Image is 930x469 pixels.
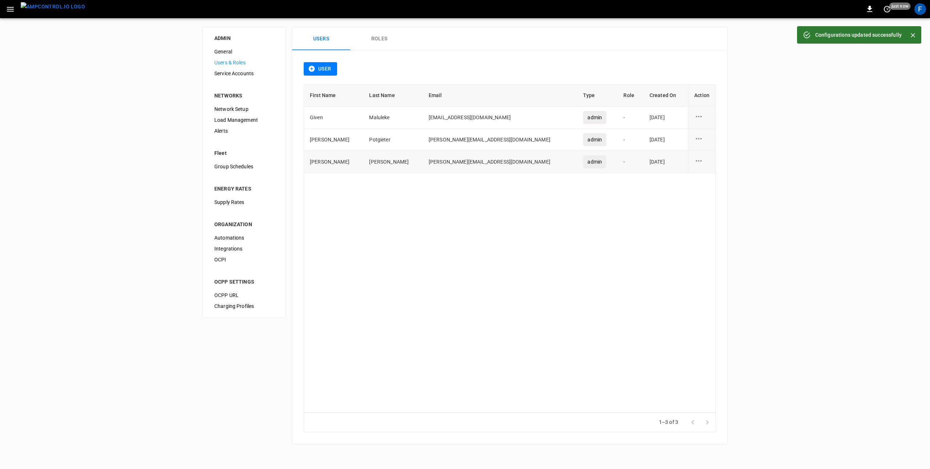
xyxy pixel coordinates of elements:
div: Automations [209,232,280,243]
div: OCPP URL [209,290,280,301]
div: user action options [694,156,709,167]
span: Supply Rates [214,199,274,206]
div: Supply Rates [209,197,280,208]
div: admin [583,155,606,168]
div: General [209,46,280,57]
div: user action options [694,134,709,145]
td: [PERSON_NAME] [304,129,363,151]
button: Roles [350,27,408,51]
span: Group Schedules [214,163,274,171]
div: Configurations updated successfully [815,28,902,41]
span: OCPP URL [214,292,274,299]
td: Maluleke [363,107,422,129]
th: Last Name [363,85,422,107]
img: ampcontrol.io logo [21,2,85,11]
th: Created On [644,85,688,107]
span: Alerts [214,127,274,135]
td: [PERSON_NAME][EMAIL_ADDRESS][DOMAIN_NAME] [423,151,578,173]
span: Load Management [214,116,274,124]
td: [EMAIL_ADDRESS][DOMAIN_NAME] [423,107,578,129]
div: ORGANIZATION [214,221,274,228]
p: 1–3 of 3 [659,418,678,426]
span: Automations [214,234,274,242]
td: Potgieter [363,129,422,151]
th: First Name [304,85,363,107]
div: profile-icon [914,3,926,15]
div: OCPP SETTINGS [214,278,274,285]
button: set refresh interval [881,3,893,15]
table: users-table [304,85,715,173]
span: Integrations [214,245,274,253]
button: Users [292,27,350,51]
span: OCPI [214,256,274,264]
th: Email [423,85,578,107]
td: [DATE] [644,151,688,173]
div: user action options [694,112,709,123]
div: Charging Profiles [209,301,280,312]
span: Users & Roles [214,59,274,67]
td: - [618,129,643,151]
div: Alerts [209,125,280,136]
div: Network Setup [209,104,280,115]
td: [PERSON_NAME] [363,151,422,173]
span: just now [889,3,911,10]
div: ADMIN [214,35,274,42]
div: NETWORKS [214,92,274,99]
td: [DATE] [644,129,688,151]
div: Fleet [214,149,274,157]
span: Service Accounts [214,70,274,77]
div: OCPI [209,254,280,265]
td: - [618,151,643,173]
th: Type [577,85,618,107]
td: [PERSON_NAME][EMAIL_ADDRESS][DOMAIN_NAME] [423,129,578,151]
div: ENERGY RATES [214,185,274,192]
div: Service Accounts [209,68,280,79]
div: Group Schedules [209,161,280,172]
td: Given [304,107,363,129]
span: Network Setup [214,105,274,113]
td: [PERSON_NAME] [304,151,363,173]
td: - [618,107,643,129]
div: admin [583,111,606,124]
button: Close [907,30,918,41]
button: User [304,62,337,76]
div: Integrations [209,243,280,254]
div: admin [583,133,606,146]
div: Load Management [209,115,280,125]
th: Role [618,85,643,107]
span: General [214,48,274,56]
div: Users & Roles [209,57,280,68]
span: Charging Profiles [214,302,274,310]
td: [DATE] [644,107,688,129]
th: Action [688,85,715,107]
